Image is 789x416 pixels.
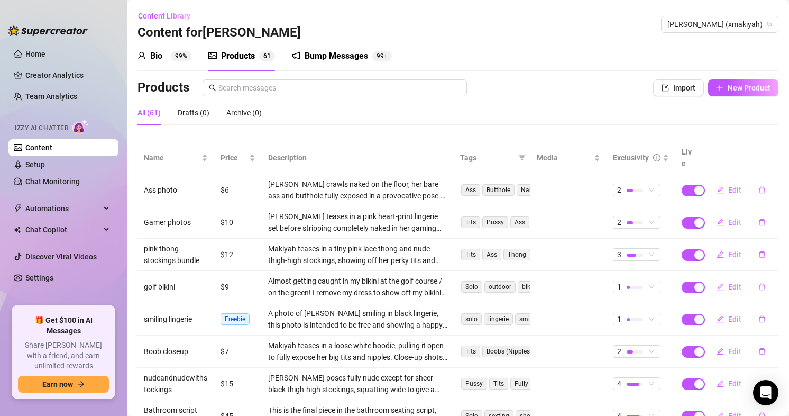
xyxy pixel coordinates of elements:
span: maki (xmakiyah) [667,16,772,32]
div: All (61) [137,107,161,119]
td: Gamer photos [137,206,214,239]
button: Content Library [137,7,199,24]
sup: 61 [259,51,275,61]
div: Makiyah teases in a loose white hoodie, pulling it open to fully expose her big tits and nipples.... [268,340,448,363]
span: Share [PERSON_NAME] with a friend, and earn unlimited rewards [18,340,109,372]
th: Tags [454,142,530,174]
span: Edit [728,347,741,356]
div: Archive (0) [226,107,262,119]
span: Boobs (Nipples Visible) [482,346,557,357]
span: edit [717,315,724,323]
a: Home [25,50,45,58]
span: filter [519,155,525,161]
th: Name [137,142,214,174]
td: golf bikini [137,271,214,303]
span: lingerie [484,313,513,325]
span: edit [717,348,724,355]
h3: Products [137,79,189,96]
span: import [662,84,669,92]
span: 4 [617,378,621,390]
span: 1 [617,313,621,325]
span: Chat Copilot [25,221,100,238]
span: smile [515,313,539,325]
div: [PERSON_NAME] crawls naked on the floor, her bare ass and butthole fully exposed in a provocative... [268,178,448,202]
td: $12 [214,239,262,271]
span: Earn now [42,380,73,388]
span: solo [461,313,482,325]
td: $9 [214,271,262,303]
span: Edit [728,379,741,388]
button: Edit [708,375,750,392]
button: delete [750,343,774,360]
button: delete [750,182,774,198]
span: edit [717,380,724,387]
button: delete [750,246,774,263]
div: Makiyah teases in a tiny pink lace thong and nude thigh-high stockings, showing off her perky tit... [268,243,448,266]
button: Edit [708,214,750,231]
span: thunderbolt [14,204,22,213]
img: AI Chatter [72,119,89,134]
button: Edit [708,311,750,328]
td: Boob closeup [137,336,214,368]
div: Bio [150,50,162,62]
span: 2 [617,184,621,196]
span: info-circle [653,154,660,161]
span: Tits [489,378,508,390]
span: 🎁 Get $100 in AI Messages [18,315,109,336]
button: Edit [708,343,750,360]
span: Content Library [138,12,190,20]
div: Drafts (0) [178,107,209,119]
div: Exclusivity [613,152,649,164]
span: outdoor [484,281,516,293]
button: Edit [708,182,750,198]
span: delete [758,315,766,323]
span: delete [758,251,766,258]
span: Tits [461,249,480,260]
td: $15 [214,368,262,400]
a: Creator Analytics [25,67,110,84]
button: Edit [708,278,750,295]
span: Thong [503,249,530,260]
span: Name [144,152,199,164]
span: Ass [510,216,529,228]
a: Setup [25,160,45,169]
div: A photo of [PERSON_NAME] smiling in black lingerie, this photo is intended to be free and showing... [268,308,448,331]
th: Media [530,142,607,174]
span: New Product [728,84,770,92]
sup: 99% [171,51,191,61]
span: Import [673,84,695,92]
div: Bump Messages [305,50,368,62]
button: delete [750,278,774,295]
span: Edit [728,186,741,194]
td: $7 [214,336,262,368]
div: Almost getting caught in my bikini at the golf course / on the green! I remove my dress to show o... [268,275,448,299]
span: edit [717,283,724,291]
span: plus [716,84,723,92]
span: Pussy [482,216,508,228]
button: delete [750,375,774,392]
span: delete [758,219,766,226]
span: notification [292,51,300,60]
button: Earn nowarrow-right [18,376,109,393]
span: bikini [518,281,542,293]
span: Tits [461,346,480,357]
img: logo-BBDzfeDw.svg [8,25,88,36]
span: Edit [728,250,741,259]
span: Izzy AI Chatter [15,123,68,133]
span: edit [717,186,724,194]
span: Edit [728,218,741,227]
span: team [766,21,773,28]
span: Automations [25,200,100,217]
th: Price [214,142,262,174]
div: [PERSON_NAME] poses fully nude except for sheer black thigh-high stockings, squatting wide to giv... [268,372,448,395]
span: 3 [617,249,621,260]
td: nudeandnudewithstockings [137,368,214,400]
span: edit [717,219,724,226]
span: 6 [263,52,267,60]
span: Freebie [221,313,250,325]
span: filter [517,150,527,166]
button: New Product [708,79,778,96]
span: 2 [617,346,621,357]
span: 2 [617,216,621,228]
button: Edit [708,246,750,263]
